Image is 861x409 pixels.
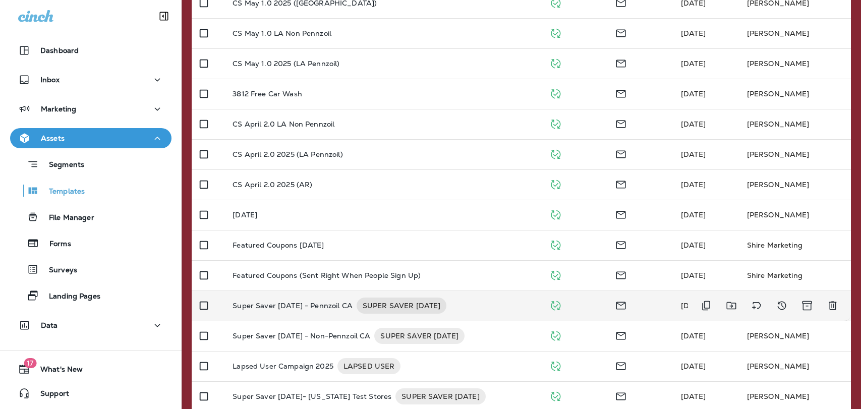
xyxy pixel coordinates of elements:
[40,76,60,84] p: Inbox
[681,241,706,250] span: Shire Marketing
[739,109,851,139] td: [PERSON_NAME]
[357,298,447,314] div: SUPER SAVER [DATE]
[233,271,421,279] p: Featured Coupons (Sent Right When People Sign Up)
[233,60,339,68] p: CS May 1.0 2025 (LA Pennzoil)
[337,361,401,371] span: LAPSED USER
[41,134,65,142] p: Assets
[615,119,627,128] span: Email
[10,99,171,119] button: Marketing
[739,321,851,351] td: [PERSON_NAME]
[772,296,792,316] button: View Changelog
[615,58,627,67] span: Email
[615,361,627,370] span: Email
[233,388,391,404] p: Super Saver [DATE]- [US_STATE] Test Stores
[233,358,333,374] p: Lapsed User Campaign 2025
[10,315,171,335] button: Data
[681,29,706,38] span: Shire Marketing
[681,150,706,159] span: Shire Marketing
[739,18,851,48] td: [PERSON_NAME]
[549,149,562,158] span: Published
[549,179,562,188] span: Published
[681,180,706,189] span: Shire Marketing
[681,210,706,219] span: Shire Marketing
[233,29,331,37] p: CS May 1.0 LA Non Pennzoil
[681,392,706,401] span: Shire Marketing
[615,330,627,339] span: Email
[615,179,627,188] span: Email
[395,388,486,404] div: SUPER SAVER [DATE]
[395,391,486,401] span: SUPER SAVER [DATE]
[681,120,706,129] span: Shire Marketing
[739,48,851,79] td: [PERSON_NAME]
[615,300,627,309] span: Email
[24,358,36,368] span: 17
[10,70,171,90] button: Inbox
[374,331,465,341] span: SUPER SAVER [DATE]
[681,89,706,98] span: Shire Marketing
[150,6,178,26] button: Collapse Sidebar
[549,361,562,370] span: Published
[39,266,77,275] p: Surveys
[681,59,706,68] span: Shire Marketing
[39,187,85,197] p: Templates
[10,232,171,254] button: Forms
[823,296,843,316] button: Delete
[549,58,562,67] span: Published
[739,200,851,230] td: [PERSON_NAME]
[739,79,851,109] td: [PERSON_NAME]
[374,328,465,344] div: SUPER SAVER [DATE]
[233,328,370,344] p: Super Saver [DATE] - Non-Pennzoil CA
[10,153,171,175] button: Segments
[615,149,627,158] span: Email
[233,298,352,314] p: Super Saver [DATE] - Pennzoil CA
[357,301,447,311] span: SUPER SAVER [DATE]
[615,28,627,37] span: Email
[10,285,171,306] button: Landing Pages
[10,128,171,148] button: Assets
[10,206,171,227] button: File Manager
[739,169,851,200] td: [PERSON_NAME]
[615,88,627,97] span: Email
[797,296,818,316] button: Archive
[549,270,562,279] span: Published
[337,358,401,374] div: LAPSED USER
[615,270,627,279] span: Email
[549,391,562,400] span: Published
[39,213,94,223] p: File Manager
[10,40,171,61] button: Dashboard
[681,331,706,340] span: Shire Marketing
[233,120,334,128] p: CS April 2.0 LA Non Pennzoil
[39,160,84,170] p: Segments
[681,301,706,310] span: Shire Marketing
[233,150,342,158] p: CS April 2.0 2025 (LA Pennzoil)
[10,383,171,403] button: Support
[39,240,71,249] p: Forms
[739,351,851,381] td: [PERSON_NAME]
[41,105,76,113] p: Marketing
[233,211,257,219] p: [DATE]
[233,90,302,98] p: 3812 Free Car Wash
[549,330,562,339] span: Published
[10,180,171,201] button: Templates
[549,28,562,37] span: Published
[233,241,324,249] p: Featured Coupons [DATE]
[39,292,100,302] p: Landing Pages
[681,271,706,280] span: Shire Marketing
[549,209,562,218] span: Published
[10,259,171,280] button: Surveys
[549,240,562,249] span: Published
[747,296,767,316] button: Add tags
[721,296,741,316] button: Move to folder
[41,321,58,329] p: Data
[739,230,851,260] td: Shire Marketing
[615,240,627,249] span: Email
[681,362,706,371] span: Shire Marketing
[233,181,312,189] p: CS April 2.0 2025 (AR)
[40,46,79,54] p: Dashboard
[739,139,851,169] td: [PERSON_NAME]
[549,88,562,97] span: Published
[615,391,627,400] span: Email
[696,296,716,316] button: Duplicate
[549,119,562,128] span: Published
[10,359,171,379] button: 17What's New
